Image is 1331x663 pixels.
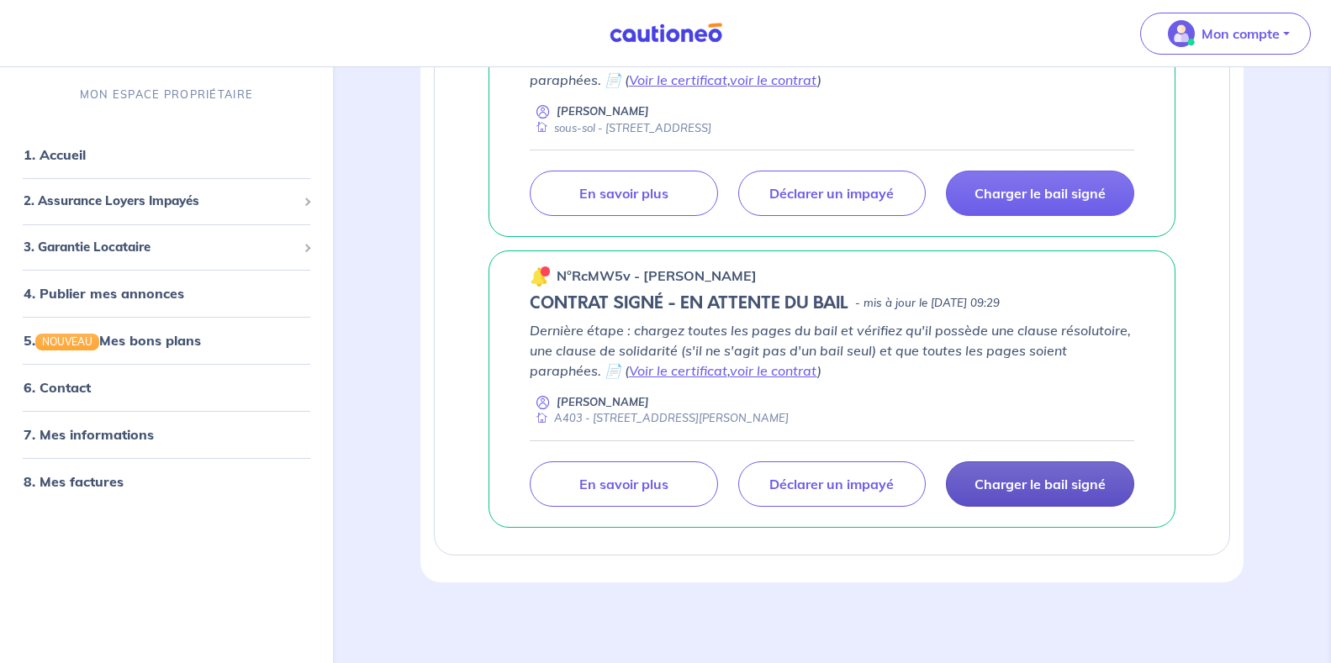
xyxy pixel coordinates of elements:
[80,87,253,103] p: MON ESPACE PROPRIÉTAIRE
[946,461,1134,507] a: Charger le bail signé
[7,230,326,263] div: 3. Garantie Locataire
[730,362,817,379] a: voir le contrat
[946,171,1134,216] a: Charger le bail signé
[530,410,789,426] div: A403 - [STREET_ADDRESS][PERSON_NAME]
[7,185,326,218] div: 2. Assurance Loyers Impayés
[24,332,201,349] a: 5.NOUVEAUMes bons plans
[974,185,1106,202] p: Charger le bail signé
[530,293,848,313] h5: CONTRAT SIGNÉ - EN ATTENTE DU BAIL
[769,476,894,492] p: Déclarer un impayé
[530,293,1134,313] div: state: CONTRACT-SIGNED, Context: NEW,MAYBE-CERTIFICATE,ALONE,LESSOR-DOCUMENTS
[738,171,927,216] a: Déclarer un impayé
[24,426,154,443] a: 7. Mes informations
[24,237,297,256] span: 3. Garantie Locataire
[855,295,1000,312] p: - mis à jour le [DATE] 09:29
[24,379,91,396] a: 6. Contact
[7,138,326,171] div: 1. Accueil
[1202,24,1280,44] p: Mon compte
[629,71,727,88] a: Voir le certificat
[557,103,649,119] p: [PERSON_NAME]
[738,461,927,507] a: Déclarer un impayé
[1168,20,1195,47] img: illu_account_valid_menu.svg
[974,476,1106,492] p: Charger le bail signé
[603,23,729,44] img: Cautioneo
[530,266,550,287] img: 🔔
[7,418,326,451] div: 7. Mes informations
[24,285,184,302] a: 4. Publier mes annonces
[7,324,326,357] div: 5.NOUVEAUMes bons plans
[24,192,297,211] span: 2. Assurance Loyers Impayés
[769,185,894,202] p: Déclarer un impayé
[629,362,727,379] a: Voir le certificat
[7,465,326,498] div: 8. Mes factures
[7,276,326,310] div: 4. Publier mes annonces
[530,461,718,507] a: En savoir plus
[530,320,1134,381] p: Dernière étape : chargez toutes les pages du bail et vérifiez qu'il possède une clause résolutoir...
[530,171,718,216] a: En savoir plus
[530,120,711,136] div: sous-sol - [STREET_ADDRESS]
[24,473,124,490] a: 8. Mes factures
[557,394,649,410] p: [PERSON_NAME]
[730,71,817,88] a: voir le contrat
[24,146,86,163] a: 1. Accueil
[579,476,668,492] p: En savoir plus
[1140,13,1311,55] button: illu_account_valid_menu.svgMon compte
[7,371,326,404] div: 6. Contact
[557,266,757,286] p: n°RcMW5v - [PERSON_NAME]
[579,185,668,202] p: En savoir plus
